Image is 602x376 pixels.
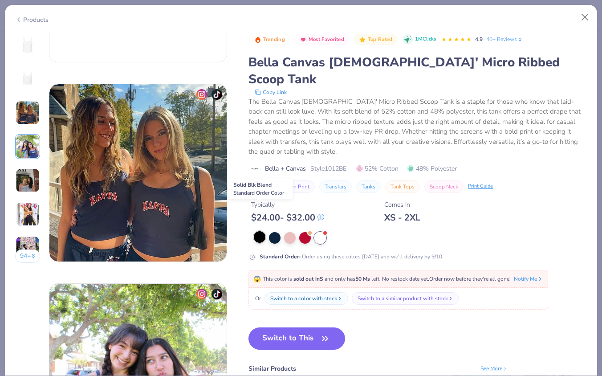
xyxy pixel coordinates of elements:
[384,200,420,209] div: Comes In
[358,294,448,302] div: Switch to a similar product with stock
[248,54,587,88] div: Bella Canvas [DEMOGRAPHIC_DATA]' Micro Ribbed Scoop Tank
[16,101,40,125] img: User generated content
[17,34,38,56] img: Front
[384,212,420,223] div: XS - 2XL
[196,289,207,299] img: insta-icon.png
[248,97,587,157] div: The Bella Canvas [DEMOGRAPHIC_DATA]' Micro Ribbed Scoop Tank is a staple for those who know that ...
[15,249,41,263] button: 94+
[295,34,349,45] button: Badge Button
[16,135,40,159] img: User generated content
[385,180,420,193] button: Tank Tops
[16,168,40,192] img: User generated content
[248,327,345,350] button: Switch to This
[359,36,366,43] img: Top Rated sort
[514,275,543,283] button: Notify Me
[577,9,594,26] button: Close
[300,36,307,43] img: Most Favorited sort
[15,15,49,25] div: Products
[228,179,293,199] div: Solid Blk Blend
[441,33,472,47] div: 4.9 Stars
[251,200,324,209] div: Typically
[17,68,38,90] img: Back
[212,289,222,299] img: tiktok-icon.png
[254,36,261,43] img: Trending sort
[354,34,397,45] button: Badge Button
[415,36,436,43] span: 1M Clicks
[260,253,301,260] strong: Standard Order :
[196,89,207,100] img: insta-icon.png
[270,294,337,302] div: Switch to a color with stock
[352,292,459,305] button: Switch to a similar product with stock
[310,164,346,173] span: Style 1012BE
[480,364,508,372] div: See More
[248,165,260,172] img: brand logo
[49,84,227,262] img: 4816de56-d799-4ddf-aaa8-2db776005bcc
[356,164,399,173] span: 52% Cotton
[368,37,393,42] span: Top Rated
[249,34,289,45] button: Badge Button
[212,89,222,100] img: tiktok-icon.png
[319,180,352,193] button: Transfers
[253,275,511,282] span: This color is and only has left . No restock date yet. Order now before they're all gone!
[293,275,323,282] strong: sold out in S
[356,180,381,193] button: Tanks
[260,253,443,261] div: Order using these colors [DATE] and we’ll delivery by 9/10.
[468,183,493,190] div: Print Guide
[16,236,40,260] img: User generated content
[264,292,348,305] button: Switch to a color with stock
[253,275,261,283] span: 😱
[424,180,464,193] button: Scoop Neck
[486,35,523,43] a: 40+ Reviews
[233,189,284,196] span: Standard Order Color
[475,36,483,43] span: 4.9
[252,88,289,97] button: copy to clipboard
[309,37,344,42] span: Most Favorited
[407,164,457,173] span: 48% Polyester
[16,202,40,226] img: User generated content
[248,364,296,373] div: Similar Products
[253,294,261,302] span: Or
[355,275,370,282] strong: 50 Ms
[265,164,306,173] span: Bella + Canvas
[263,37,285,42] span: Trending
[251,212,324,223] div: $ 24.00 - $ 32.00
